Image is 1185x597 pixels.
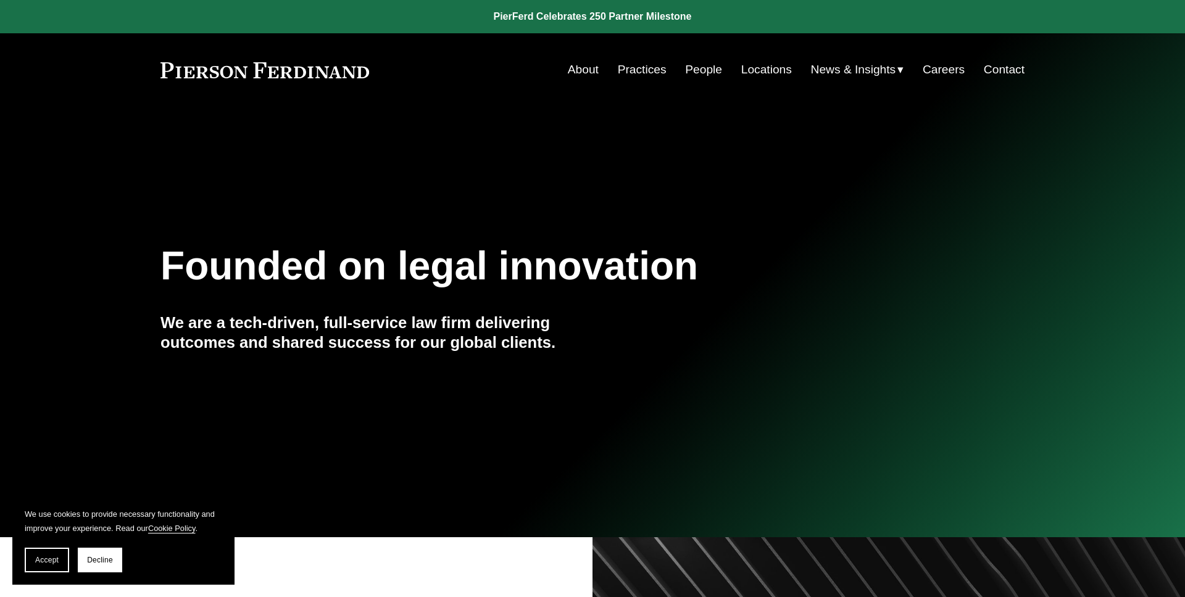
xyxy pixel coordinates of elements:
[87,556,113,564] span: Decline
[12,495,235,585] section: Cookie banner
[35,556,59,564] span: Accept
[811,59,896,81] span: News & Insights
[160,313,592,353] h4: We are a tech-driven, full-service law firm delivering outcomes and shared success for our global...
[685,58,722,81] a: People
[568,58,599,81] a: About
[148,524,196,533] a: Cookie Policy
[923,58,965,81] a: Careers
[618,58,667,81] a: Practices
[160,244,881,289] h1: Founded on legal innovation
[811,58,904,81] a: folder dropdown
[78,548,122,572] button: Decline
[25,507,222,535] p: We use cookies to provide necessary functionality and improve your experience. Read our .
[984,58,1025,81] a: Contact
[741,58,792,81] a: Locations
[25,548,69,572] button: Accept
